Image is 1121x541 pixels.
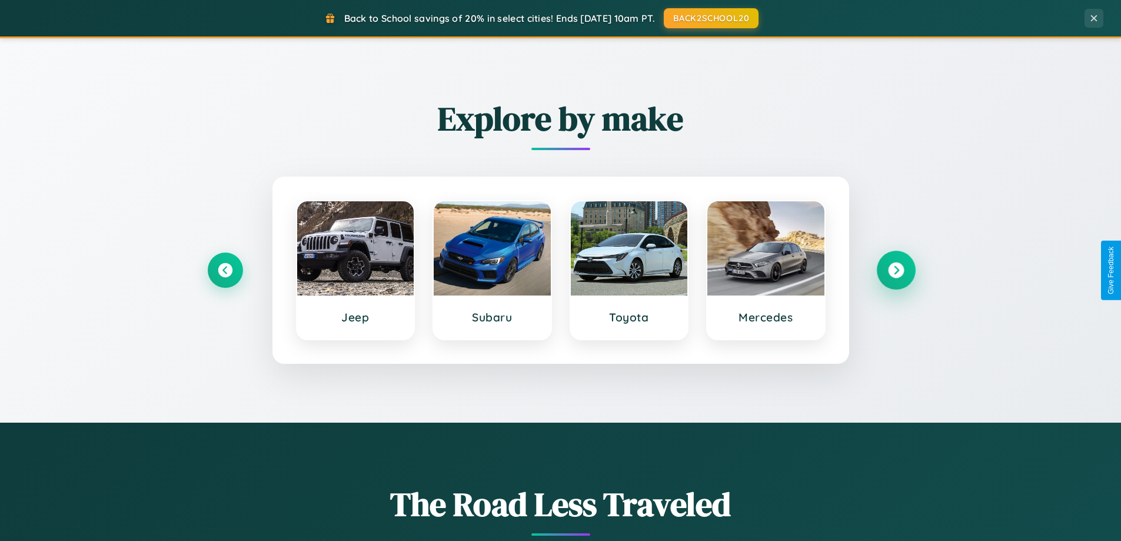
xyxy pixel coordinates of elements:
[664,8,759,28] button: BACK2SCHOOL20
[719,310,813,324] h3: Mercedes
[208,96,914,141] h2: Explore by make
[309,310,403,324] h3: Jeep
[1107,247,1115,294] div: Give Feedback
[344,12,655,24] span: Back to School savings of 20% in select cities! Ends [DATE] 10am PT.
[445,310,539,324] h3: Subaru
[583,310,676,324] h3: Toyota
[208,482,914,527] h1: The Road Less Traveled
